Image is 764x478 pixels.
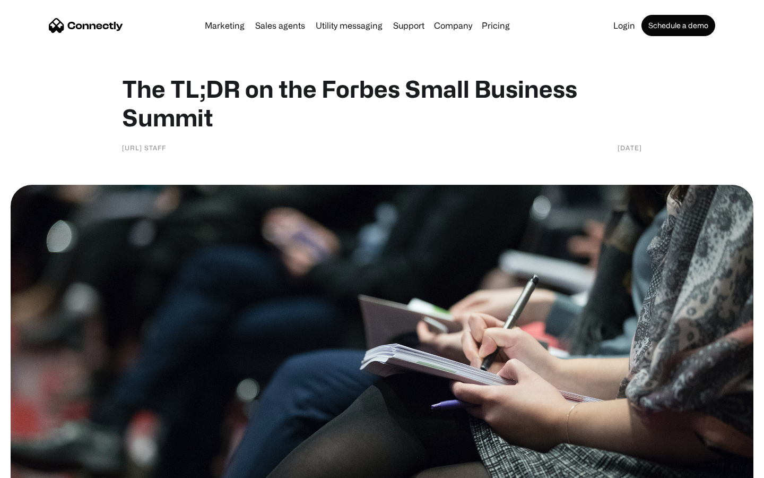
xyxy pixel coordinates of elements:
[122,142,166,153] div: [URL] Staff
[477,21,514,30] a: Pricing
[609,21,639,30] a: Login
[641,15,715,36] a: Schedule a demo
[618,142,642,153] div: [DATE]
[11,459,64,474] aside: Language selected: English
[201,21,249,30] a: Marketing
[21,459,64,474] ul: Language list
[434,18,472,33] div: Company
[311,21,387,30] a: Utility messaging
[389,21,429,30] a: Support
[251,21,309,30] a: Sales agents
[122,74,642,132] h1: The TL;DR on the Forbes Small Business Summit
